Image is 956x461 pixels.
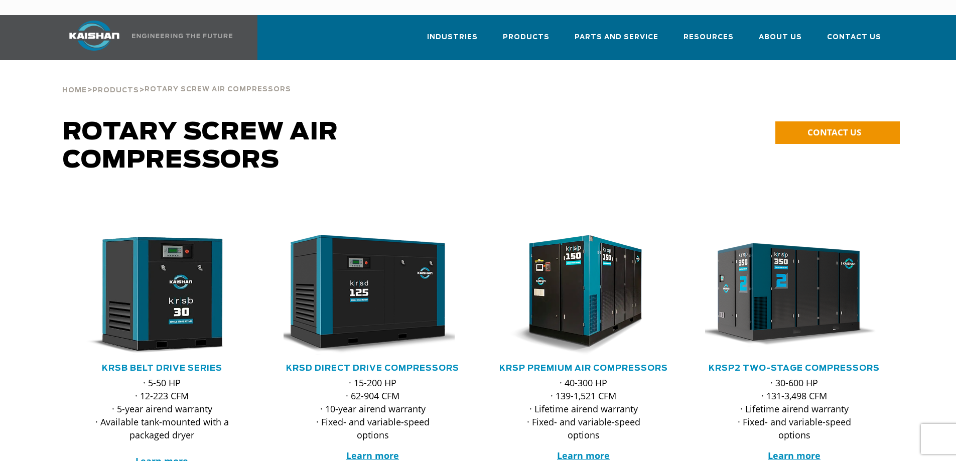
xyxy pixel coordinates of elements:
[705,235,884,355] div: krsp350
[499,364,668,372] a: KRSP Premium Air Compressors
[725,376,864,441] p: · 30-600 HP · 131-3,498 CFM · Lifetime airend warranty · Fixed- and variable-speed options
[684,24,734,58] a: Resources
[575,32,658,43] span: Parts and Service
[427,24,478,58] a: Industries
[503,24,550,58] a: Products
[286,364,459,372] a: KRSD Direct Drive Compressors
[62,85,87,94] a: Home
[684,32,734,43] span: Resources
[427,32,478,43] span: Industries
[57,15,234,60] a: Kaishan USA
[145,86,291,93] span: Rotary Screw Air Compressors
[698,235,876,355] img: krsp350
[65,235,244,355] img: krsb30
[92,87,139,94] span: Products
[92,85,139,94] a: Products
[304,376,442,441] p: · 15-200 HP · 62-904 CFM · 10-year airend warranty · Fixed- and variable-speed options
[503,32,550,43] span: Products
[63,120,338,173] span: Rotary Screw Air Compressors
[494,235,673,355] div: krsp150
[132,34,232,38] img: Engineering the future
[575,24,658,58] a: Parts and Service
[284,235,462,355] div: krsd125
[276,235,455,355] img: krsd125
[102,364,222,372] a: KRSB Belt Drive Series
[759,24,802,58] a: About Us
[57,21,132,51] img: kaishan logo
[759,32,802,43] span: About Us
[827,32,881,43] span: Contact Us
[62,60,291,98] div: > >
[514,376,653,441] p: · 40-300 HP · 139-1,521 CFM · Lifetime airend warranty · Fixed- and variable-speed options
[775,121,900,144] a: CONTACT US
[487,235,665,355] img: krsp150
[827,24,881,58] a: Contact Us
[62,87,87,94] span: Home
[709,364,880,372] a: KRSP2 Two-Stage Compressors
[73,235,251,355] div: krsb30
[807,126,861,138] span: CONTACT US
